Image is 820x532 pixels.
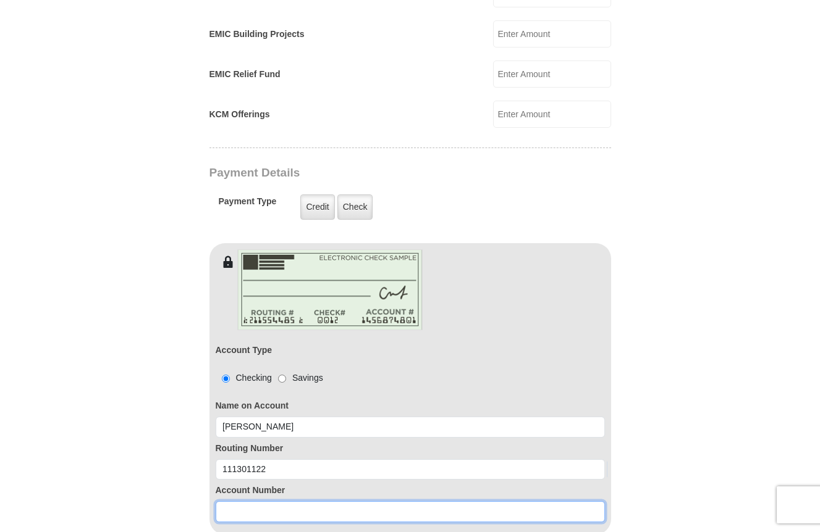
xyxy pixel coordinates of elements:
[216,442,605,455] label: Routing Number
[216,372,323,384] div: Checking Savings
[493,20,611,48] input: Enter Amount
[209,68,281,81] label: EMIC Relief Fund
[209,166,525,180] h3: Payment Details
[219,196,277,213] h5: Payment Type
[216,484,605,497] label: Account Number
[493,60,611,88] input: Enter Amount
[300,194,334,220] label: Credit
[216,344,273,357] label: Account Type
[209,28,305,41] label: EMIC Building Projects
[493,101,611,128] input: Enter Amount
[209,108,270,121] label: KCM Offerings
[216,399,605,412] label: Name on Account
[337,194,373,220] label: Check
[237,249,423,330] img: check-en.png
